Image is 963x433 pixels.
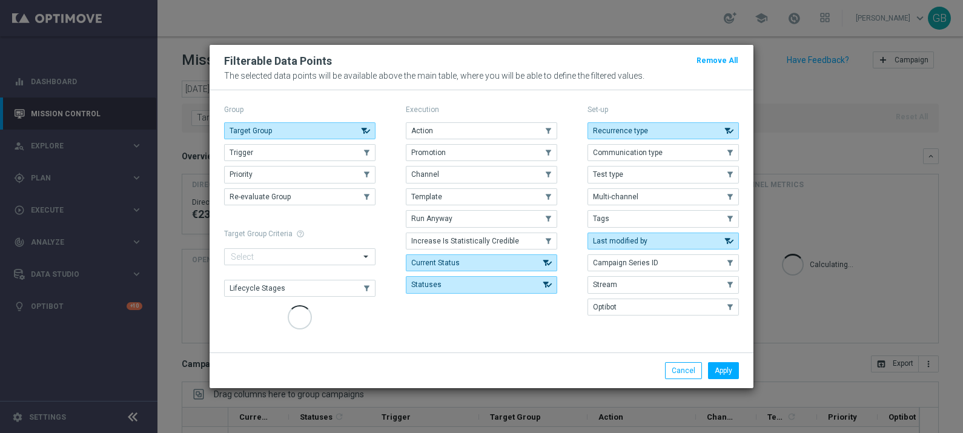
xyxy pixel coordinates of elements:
[224,280,376,297] button: Lifecycle Stages
[587,188,739,205] button: Multi-channel
[593,193,638,201] span: Multi-channel
[406,105,557,114] p: Execution
[230,193,291,201] span: Re-evaluate Group
[230,284,285,293] span: Lifecycle Stages
[593,259,658,267] span: Campaign Series ID
[224,144,376,161] button: Trigger
[593,280,617,289] span: Stream
[406,188,557,205] button: Template
[224,105,376,114] p: Group
[224,54,332,68] h2: Filterable Data Points
[411,259,460,267] span: Current Status
[411,193,442,201] span: Template
[406,254,557,271] button: Current Status
[587,233,739,250] button: Last modified by
[587,210,739,227] button: Tags
[230,148,253,157] span: Trigger
[411,237,519,245] span: Increase Is Statistically Credible
[230,170,253,179] span: Priority
[411,148,446,157] span: Promotion
[593,214,609,223] span: Tags
[224,166,376,183] button: Priority
[224,71,739,81] p: The selected data points will be available above the main table, where you will be able to define...
[411,127,433,135] span: Action
[411,214,452,223] span: Run Anyway
[587,166,739,183] button: Test type
[587,299,739,316] button: Optibot
[406,233,557,250] button: Increase Is Statistically Credible
[411,280,442,289] span: Statuses
[593,127,648,135] span: Recurrence type
[296,230,305,238] span: help_outline
[587,276,739,293] button: Stream
[587,105,739,114] p: Set-up
[587,254,739,271] button: Campaign Series ID
[587,122,739,139] button: Recurrence type
[224,230,376,238] h1: Target Group Criteria
[587,144,739,161] button: Communication type
[224,188,376,205] button: Re-evaluate Group
[593,303,617,311] span: Optibot
[593,148,663,157] span: Communication type
[695,54,739,67] button: Remove All
[406,166,557,183] button: Channel
[406,210,557,227] button: Run Anyway
[593,237,647,245] span: Last modified by
[406,122,557,139] button: Action
[665,362,702,379] button: Cancel
[230,127,272,135] span: Target Group
[224,122,376,139] button: Target Group
[411,170,439,179] span: Channel
[406,144,557,161] button: Promotion
[708,362,739,379] button: Apply
[593,170,623,179] span: Test type
[406,276,557,293] button: Statuses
